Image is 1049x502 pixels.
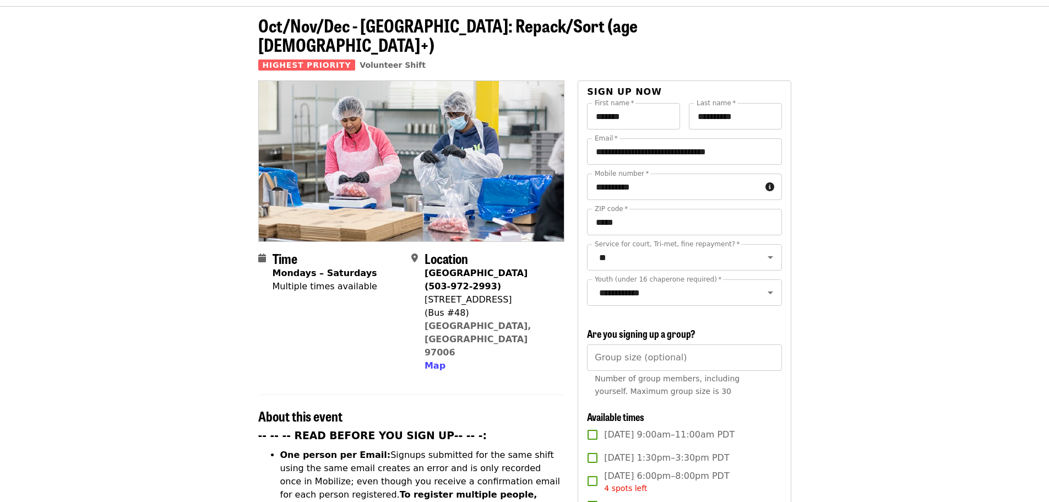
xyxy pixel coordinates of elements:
strong: -- -- -- READ BEFORE YOU SIGN UP-- -- -: [258,430,487,441]
strong: One person per Email: [280,450,391,460]
i: map-marker-alt icon [411,253,418,263]
span: [DATE] 9:00am–11:00am PDT [604,428,735,441]
strong: Mondays – Saturdays [273,268,377,278]
span: Highest Priority [258,60,356,71]
span: 4 spots left [604,484,647,493]
button: Open [763,250,778,265]
a: Volunteer Shift [360,61,426,69]
input: First name [587,103,680,129]
div: (Bus #48) [425,306,556,320]
a: [GEOGRAPHIC_DATA], [GEOGRAPHIC_DATA] 97006 [425,321,531,358]
label: Last name [697,100,736,106]
span: [DATE] 1:30pm–3:30pm PDT [604,451,729,465]
span: Sign up now [587,87,662,97]
span: About this event [258,406,343,425]
i: calendar icon [258,253,266,263]
div: [STREET_ADDRESS] [425,293,556,306]
strong: [GEOGRAPHIC_DATA] (503-972-2993) [425,268,528,292]
label: Email [595,135,618,142]
label: First name [595,100,634,106]
button: Map [425,359,445,373]
label: Mobile number [595,170,649,177]
input: [object Object] [587,344,781,371]
label: ZIP code [595,206,628,212]
input: Email [587,138,781,165]
span: Number of group members, including yourself. Maximum group size is 30 [595,374,740,396]
span: Map [425,360,445,371]
span: Oct/Nov/Dec - [GEOGRAPHIC_DATA]: Repack/Sort (age [DEMOGRAPHIC_DATA]+) [258,12,638,57]
img: Oct/Nov/Dec - Beaverton: Repack/Sort (age 10+) organized by Oregon Food Bank [259,81,564,241]
button: Open [763,285,778,300]
span: Are you signing up a group? [587,326,695,341]
label: Youth (under 16 chaperone required) [595,276,721,283]
input: Mobile number [587,174,760,200]
span: Available times [587,409,644,424]
label: Service for court, Tri-met, fine repayment? [595,241,740,247]
i: circle-info icon [765,182,774,192]
input: ZIP code [587,209,781,235]
span: Time [273,249,297,268]
span: Location [425,249,468,268]
input: Last name [689,103,782,129]
div: Multiple times available [273,280,377,293]
span: [DATE] 6:00pm–8:00pm PDT [604,469,729,494]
